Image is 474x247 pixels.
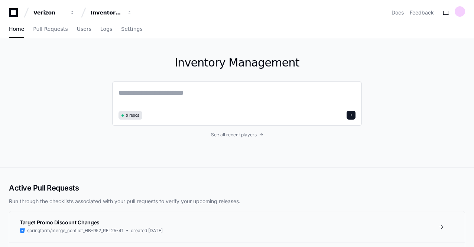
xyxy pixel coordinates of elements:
[9,198,465,205] p: Run through the checklists associated with your pull requests to verify your upcoming releases.
[88,6,135,19] button: Inventory Management
[392,9,404,16] a: Docs
[131,228,163,234] span: created [DATE]
[77,21,91,38] a: Users
[91,9,123,16] div: Inventory Management
[30,6,78,19] button: Verizon
[33,9,65,16] div: Verizon
[211,132,257,138] span: See all recent players
[9,21,24,38] a: Home
[121,21,142,38] a: Settings
[112,56,362,69] h1: Inventory Management
[27,228,123,234] span: springfarm/merge_conflict_HB-952_REL25-41
[410,9,434,16] button: Feedback
[33,21,68,38] a: Pull Requests
[112,132,362,138] a: See all recent players
[9,211,465,243] a: Target Promo Discount Changesspringfarm/merge_conflict_HB-952_REL25-41created [DATE]
[100,21,112,38] a: Logs
[33,27,68,31] span: Pull Requests
[126,113,139,118] span: 9 repos
[9,27,24,31] span: Home
[9,183,465,193] h2: Active Pull Requests
[20,219,100,225] span: Target Promo Discount Changes
[77,27,91,31] span: Users
[121,27,142,31] span: Settings
[100,27,112,31] span: Logs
